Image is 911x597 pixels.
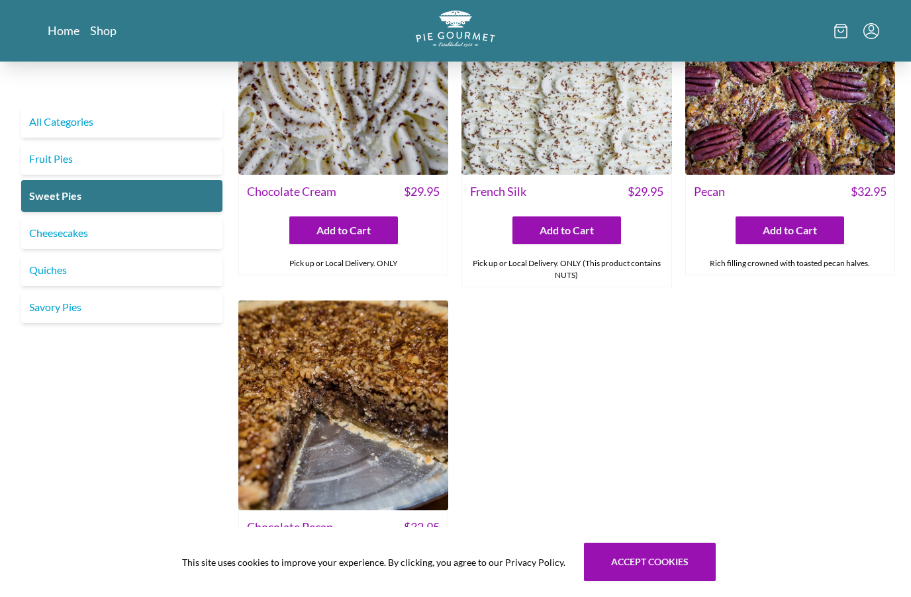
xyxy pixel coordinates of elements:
a: All Categories [21,106,222,138]
a: Logo [416,11,495,51]
span: This site uses cookies to improve your experience. By clicking, you agree to our Privacy Policy. [182,555,565,569]
a: Fruit Pies [21,143,222,175]
button: Add to Cart [512,216,621,244]
span: Chocolate Pecan [247,518,333,536]
button: Add to Cart [289,216,398,244]
span: Add to Cart [316,222,371,238]
a: Savory Pies [21,291,222,323]
a: Home [48,23,79,38]
div: Rich filling crowned with toasted pecan halves. [686,252,894,275]
a: Cheesecakes [21,217,222,249]
span: Add to Cart [763,222,817,238]
span: $ 29.95 [404,183,440,201]
span: Add to Cart [540,222,594,238]
span: $ 32.95 [851,183,887,201]
a: Quiches [21,254,222,286]
span: Chocolate Cream [247,183,336,201]
a: Shop [90,23,117,38]
img: Chocolate Pecan [238,300,448,510]
span: $ 29.95 [628,183,663,201]
a: Sweet Pies [21,180,222,212]
div: Pick up or Local Delivery. ONLY (This product contains NUTS) [462,252,671,287]
button: Menu [863,23,879,39]
button: Accept cookies [584,543,716,581]
img: logo [416,11,495,47]
span: $ 32.95 [404,518,440,536]
span: French Silk [470,183,526,201]
span: Pecan [694,183,725,201]
button: Add to Cart [736,216,844,244]
div: Pick up or Local Delivery. ONLY [239,252,448,275]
